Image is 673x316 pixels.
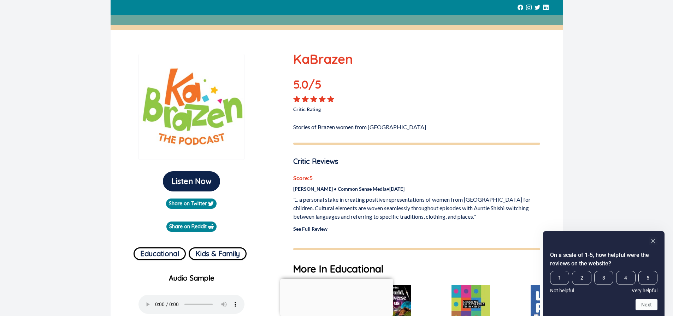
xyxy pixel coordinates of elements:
[649,237,657,245] button: Hide survey
[293,185,540,193] p: [PERSON_NAME] • Common Sense Media • [DATE]
[550,251,657,268] h2: On a scale of 1-5, how helpful were the reviews on the website? Select an option from 1 to 5, wit...
[293,195,540,221] p: "... a personal stake in creating positive representations of women from [GEOGRAPHIC_DATA] for ch...
[550,237,657,310] div: On a scale of 1-5, how helpful were the reviews on the website? Select an option from 1 to 5, wit...
[550,288,574,293] span: Not helpful
[138,54,244,160] img: KaBrazen
[293,76,343,96] p: 5.0 /5
[116,273,267,283] p: Audio Sample
[293,226,327,232] a: See Full Review
[134,247,186,260] button: Educational
[293,174,540,182] p: Score: 5
[636,299,657,310] button: Next question
[293,262,540,276] h1: More In Educational
[189,245,247,260] a: Kids & Family
[616,271,635,285] span: 4
[166,222,217,232] a: Share on Reddit
[293,103,417,113] p: Critic Rating
[280,279,393,314] iframe: Advertisement
[550,271,569,285] span: 1
[638,271,657,285] span: 5
[293,50,540,69] p: KaBrazen
[293,156,540,167] p: Critic Reviews
[632,288,657,293] span: Very helpful
[134,245,186,260] a: Educational
[572,271,591,285] span: 2
[166,199,217,209] a: Share on Twitter
[138,295,244,314] audio: Your browser does not support the audio element
[163,171,220,191] button: Listen Now
[189,247,247,260] button: Kids & Family
[293,120,540,131] p: Stories of Brazen women from [GEOGRAPHIC_DATA]
[550,271,657,293] div: On a scale of 1-5, how helpful were the reviews on the website? Select an option from 1 to 5, wit...
[594,271,613,285] span: 3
